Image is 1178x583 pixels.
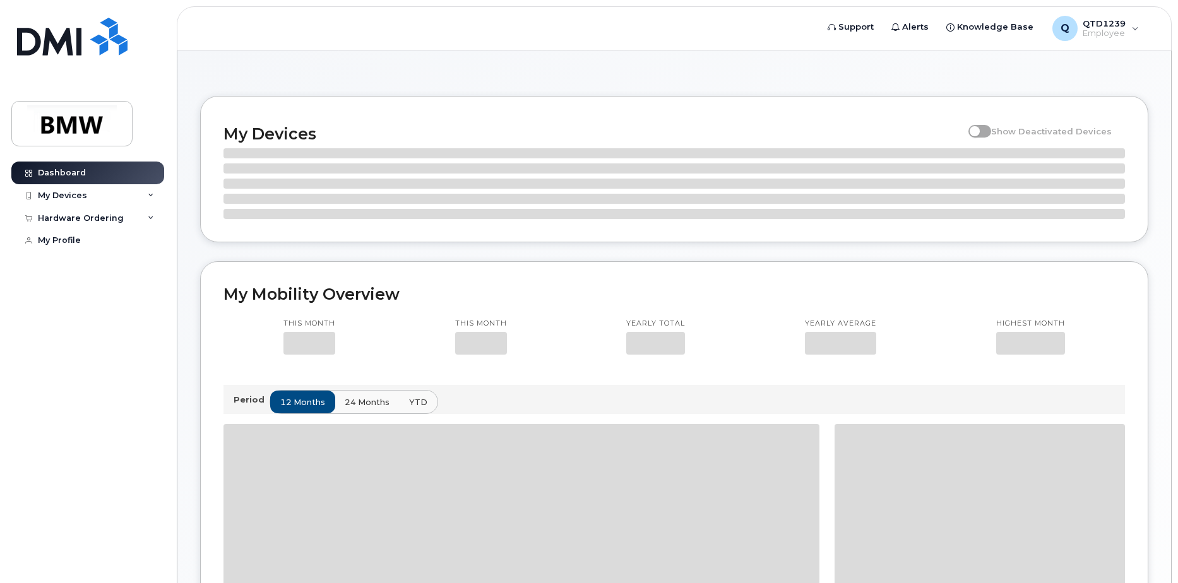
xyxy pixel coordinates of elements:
[234,394,270,406] p: Period
[455,319,507,329] p: This month
[991,126,1112,136] span: Show Deactivated Devices
[805,319,876,329] p: Yearly average
[626,319,685,329] p: Yearly total
[223,285,1125,303] h2: My Mobility Overview
[996,319,1065,329] p: Highest month
[223,124,962,143] h2: My Devices
[283,319,335,329] p: This month
[968,119,979,129] input: Show Deactivated Devices
[409,396,427,408] span: YTD
[345,396,390,408] span: 24 months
